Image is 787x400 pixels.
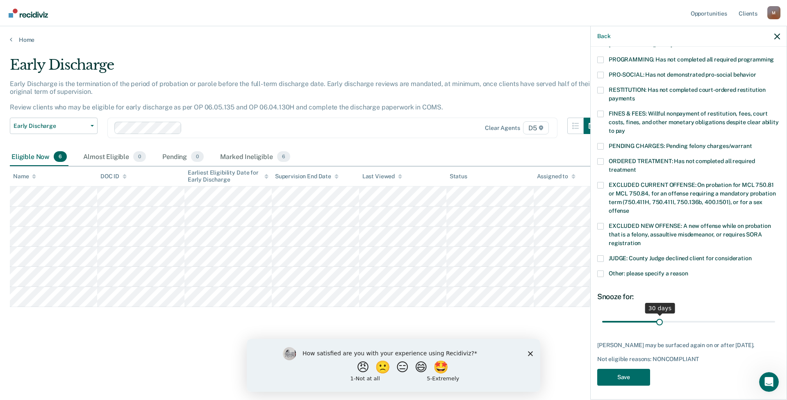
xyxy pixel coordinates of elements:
div: Snooze for: [597,292,780,301]
iframe: Intercom live chat [759,372,779,392]
div: Assigned to [537,173,575,180]
span: 6 [54,151,67,162]
div: Clear agents [485,125,520,132]
span: Early Discharge [14,123,87,130]
span: RESTITUTION: Has not completed court-ordered restitution payments [609,86,766,102]
span: PRO-SOCIAL: Has not demonstrated pro-social behavior [609,71,756,78]
div: Name [13,173,36,180]
div: Almost Eligible [82,148,148,166]
div: Pending [161,148,205,166]
iframe: Survey by Kim from Recidiviz [247,339,540,392]
div: Status [450,173,467,180]
span: PENDING CHARGES: Pending felony charges/warrant [609,143,752,149]
button: Back [597,33,610,40]
div: Marked Ineligible [218,148,292,166]
div: [PERSON_NAME] may be surfaced again on or after [DATE]. [597,342,780,349]
div: Eligible Now [10,148,68,166]
span: EXCLUDED CURRENT OFFENSE: On probation for MCL 750.81 or MCL 750.84, for an offense requiring a m... [609,182,776,214]
span: Other: please specify a reason [609,270,688,277]
div: Last Viewed [362,173,402,180]
span: 6 [277,151,290,162]
div: Supervision End Date [275,173,339,180]
div: Earliest Eligibility Date for Early Discharge [188,169,268,183]
button: Save [597,369,650,386]
span: FINES & FEES: Willful nonpayment of restitution, fees, court costs, fines, and other monetary obl... [609,110,779,134]
img: Recidiviz [9,9,48,18]
p: Early Discharge is the termination of the period of probation or parole before the full-term disc... [10,80,592,111]
div: DOC ID [100,173,127,180]
div: M [767,6,780,19]
span: 0 [133,151,146,162]
button: Profile dropdown button [767,6,780,19]
div: 30 days [645,303,675,314]
span: PROGRAMMING: Has not completed all required programming [609,56,774,63]
span: EXCLUDED NEW OFFENSE: A new offense while on probation that is a felony, assaultive misdemeanor, ... [609,223,771,246]
a: Home [10,36,777,43]
div: Not eligible reasons: NONCOMPLIANT [597,356,780,363]
span: D5 [523,121,549,134]
span: 0 [191,151,204,162]
span: ORDERED TREATMENT: Has not completed all required treatment [609,158,755,173]
div: Early Discharge [10,57,600,80]
span: JUDGE: County Judge declined client for consideration [609,255,752,261]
